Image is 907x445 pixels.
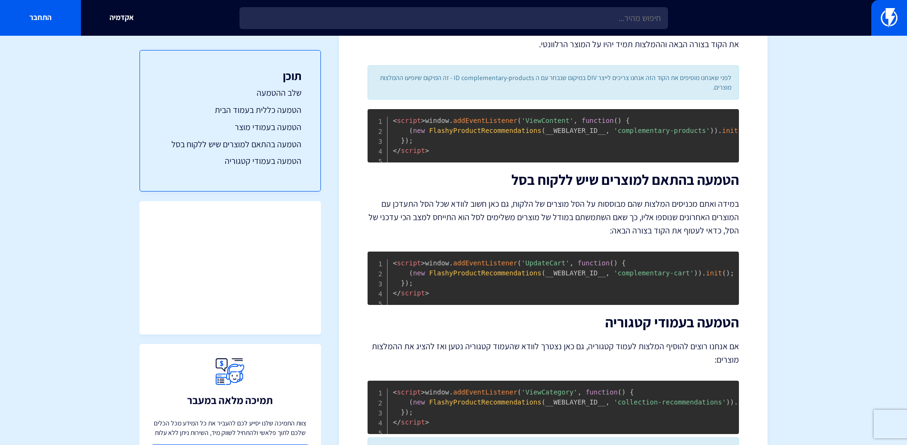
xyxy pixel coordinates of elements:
span: , [574,117,578,124]
span: function [578,259,609,267]
span: ( [609,259,613,267]
span: ; [409,137,413,144]
span: ) [618,117,621,124]
span: new [413,398,425,406]
span: ) [694,269,698,277]
span: , [606,269,609,277]
span: function [586,388,618,396]
span: init [722,127,738,134]
span: 'complementary-cart' [614,269,694,277]
span: . [734,398,738,406]
span: , [606,398,609,406]
a: שלב ההטמעה [159,87,301,99]
span: ; [409,279,413,287]
span: . [702,269,706,277]
div: לפני שאנחנו מוסיפים את הקוד הזה אנחנו צריכים לייצר DIV במיקום שנבחר עם ה ID complementary-product... [368,65,739,100]
span: < [393,259,397,267]
span: . [718,127,722,134]
span: </ [393,147,401,154]
span: } [401,279,405,287]
span: ( [541,269,545,277]
span: window __WEBLAYER_ID__ [393,117,750,144]
span: > [421,259,425,267]
span: 'ViewCategory' [521,388,578,396]
a: הטמעה בעמודי מוצר [159,121,301,133]
span: ( [409,269,413,277]
span: ( [518,259,521,267]
span: > [421,388,425,396]
span: script [393,117,421,124]
span: ) [698,269,702,277]
span: ( [618,388,621,396]
span: 'complementary-products' [614,127,710,134]
span: ) [710,127,714,134]
span: FlashyProductRecommendations [429,127,541,134]
span: ( [518,388,521,396]
span: ) [730,398,734,406]
span: ) [614,259,618,267]
span: ) [622,388,626,396]
span: addEventListener [453,388,518,396]
span: } [401,408,405,416]
span: ( [541,127,545,134]
h2: הטמעה בעמודי קטגוריה [368,314,739,330]
span: addEventListener [453,259,518,267]
span: > [421,117,425,124]
span: FlashyProductRecommendations [429,269,541,277]
h3: תמיכה מלאה במעבר [187,394,273,406]
span: init [738,398,754,406]
h3: תוכן [159,70,301,82]
span: . [449,117,453,124]
span: ; [730,269,734,277]
a: הטמעה כללית בעמוד הבית [159,104,301,116]
span: 'ViewContent' [521,117,574,124]
span: ) [405,137,409,144]
span: > [425,418,429,426]
span: new [413,269,425,277]
span: ) [726,269,730,277]
a: הטמעה בעמודי קטגוריה [159,155,301,167]
span: { [622,259,626,267]
span: ( [738,127,742,134]
span: ) [726,398,730,406]
span: ( [518,117,521,124]
span: ; [409,408,413,416]
span: > [425,289,429,297]
span: , [578,388,581,396]
span: addEventListener [453,117,518,124]
p: צוות התמיכה שלנו יסייע לכם להעביר את כל המידע מכל הכלים שלכם לתוך פלאשי ולהתחיל לשווק מיד, השירות... [151,418,309,437]
span: . [449,388,453,396]
input: חיפוש מהיר... [239,7,668,29]
span: ) [405,279,409,287]
span: function [581,117,613,124]
span: ) [405,408,409,416]
span: </ [393,289,401,297]
span: script [393,388,421,396]
span: { [630,388,634,396]
span: 'collection-recommendations' [614,398,726,406]
span: script [393,418,425,426]
span: ( [409,398,413,406]
h2: הטמעה בהתאם למוצרים שיש ללקוח בסל [368,172,739,188]
span: ( [614,117,618,124]
span: </ [393,418,401,426]
span: window __WEBLAYER_ID__ [393,259,734,287]
span: { [626,117,629,124]
span: . [449,259,453,267]
p: במידה ואתם מכניסים המלצות שהם מבוססות על הסל מוצרים של הלקוח, גם כאן חשוב לוודא שכל הסל התעדכן עם... [368,197,739,237]
span: script [393,147,425,154]
span: 'UpdateCart' [521,259,569,267]
span: , [606,127,609,134]
span: ( [541,398,545,406]
span: > [425,147,429,154]
span: init [706,269,722,277]
span: script [393,259,421,267]
span: new [413,127,425,134]
a: הטמעה בהתאם למוצרים שיש ללקוח בסל [159,138,301,151]
span: ) [714,127,718,134]
span: script [393,289,425,297]
span: < [393,117,397,124]
span: , [569,259,573,267]
p: אם אנחנו רוצים להוסיף המלצות לעמוד קטגוריה, גם כאן נצטרך לוודא שהעמוד קטגוריה נטען ואז להציג את ה... [368,340,739,366]
span: ( [409,127,413,134]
